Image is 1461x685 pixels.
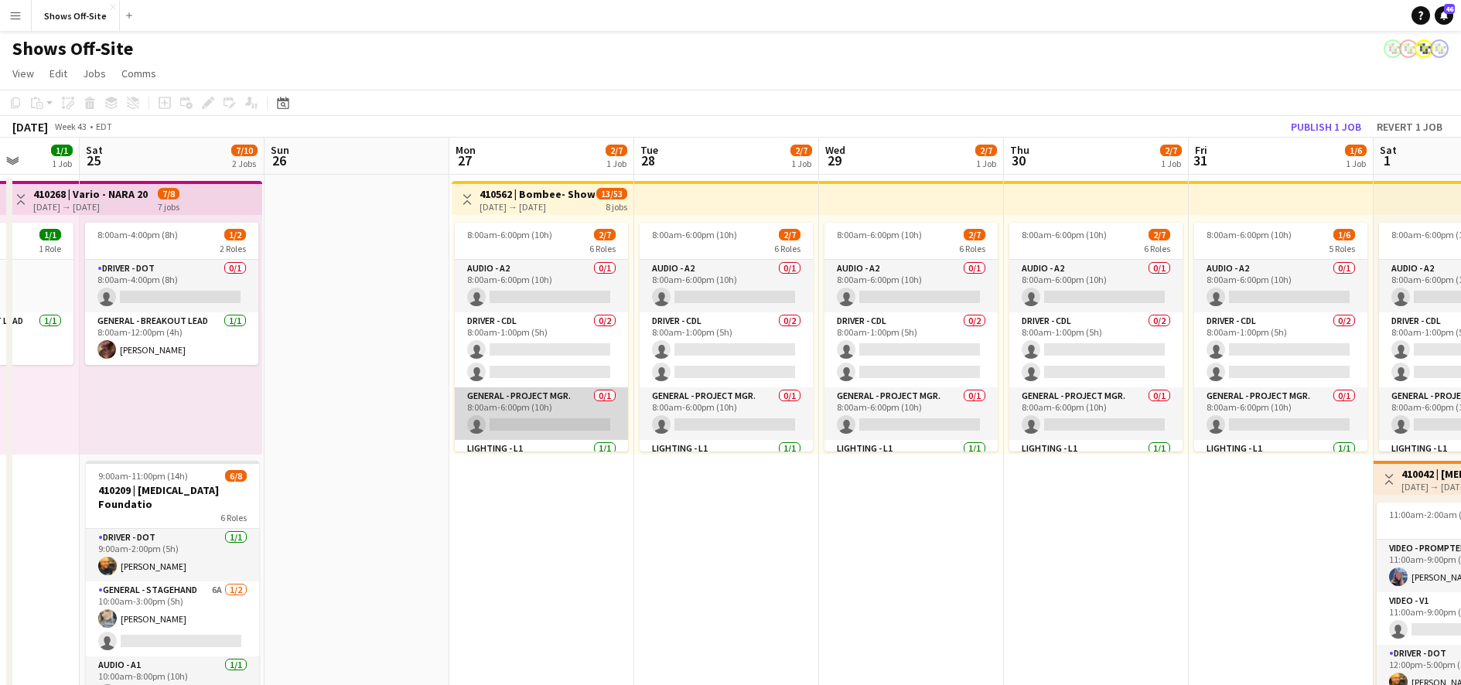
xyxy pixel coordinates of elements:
h1: Shows Off-Site [12,37,133,60]
h3: 410209 | [MEDICAL_DATA] Foundatio [86,483,259,511]
app-card-role: Lighting - L11/1 [640,440,813,492]
app-job-card: 8:00am-6:00pm (10h)2/76 RolesAudio - A20/18:00am-6:00pm (10h) Driver - CDL0/28:00am-1:00pm (5h) G... [640,223,813,452]
div: 8 jobs [606,199,627,213]
span: 46 [1444,4,1455,14]
div: 2 Jobs [232,158,257,169]
span: 8:00am-4:00pm (8h) [97,229,178,240]
span: 8:00am-6:00pm (10h) [1022,229,1107,240]
span: 31 [1193,152,1207,169]
span: 26 [268,152,289,169]
span: 2 Roles [220,243,246,254]
span: 2/7 [964,229,985,240]
app-job-card: 8:00am-6:00pm (10h)2/76 RolesAudio - A20/18:00am-6:00pm (10h) Driver - CDL0/28:00am-1:00pm (5h) G... [824,223,998,452]
span: 13/53 [596,188,627,199]
app-card-role: Driver - CDL0/28:00am-1:00pm (5h) [824,312,998,387]
span: Comms [121,66,156,80]
div: [DATE] [12,119,48,135]
app-card-role: General - Project Mgr.0/18:00am-6:00pm (10h) [1009,387,1183,440]
app-card-role: Lighting - L11/1 [1009,440,1183,492]
span: 2/7 [790,145,812,156]
span: 6 Roles [774,243,800,254]
span: 2/7 [594,229,616,240]
app-card-role: Audio - A20/18:00am-6:00pm (10h) [1194,260,1367,312]
span: 1 [1377,152,1397,169]
span: Mon [456,143,476,157]
app-card-role: Lighting - L11/1 [824,440,998,492]
span: View [12,66,34,80]
a: View [6,63,40,83]
app-card-role: Driver - CDL0/28:00am-1:00pm (5h) [1009,312,1183,387]
span: 1/1 [39,229,61,240]
button: Revert 1 job [1371,117,1449,137]
span: 1/1 [51,145,73,156]
app-card-role: Driver - CDL0/28:00am-1:00pm (5h) [455,312,628,387]
span: 6 Roles [959,243,985,254]
app-user-avatar: Labor Coordinator [1415,39,1433,58]
span: Edit [49,66,67,80]
span: Thu [1010,143,1029,157]
div: 1 Job [1161,158,1181,169]
app-card-role: Lighting - L11/1 [455,440,628,492]
app-card-role: Audio - A20/18:00am-6:00pm (10h) [1009,260,1183,312]
a: 46 [1435,6,1453,25]
app-job-card: 8:00am-6:00pm (10h)2/76 RolesAudio - A20/18:00am-6:00pm (10h) Driver - CDL0/28:00am-1:00pm (5h) G... [455,223,628,452]
span: Sun [271,143,289,157]
app-card-role: Audio - A20/18:00am-6:00pm (10h) [455,260,628,312]
app-job-card: 8:00am-6:00pm (10h)1/65 RolesAudio - A20/18:00am-6:00pm (10h) Driver - CDL0/28:00am-1:00pm (5h) G... [1194,223,1367,452]
a: Jobs [77,63,112,83]
span: 5 Roles [1329,243,1355,254]
app-user-avatar: Labor Coordinator [1384,39,1402,58]
app-card-role: General - Project Mgr.0/18:00am-6:00pm (10h) [640,387,813,440]
app-card-role: General - Breakout Lead1/18:00am-12:00pm (4h)[PERSON_NAME] [85,312,258,365]
span: 1/2 [224,229,246,240]
app-card-role: Driver - DOT1/19:00am-2:00pm (5h)[PERSON_NAME] [86,529,259,581]
span: 7/8 [158,188,179,199]
app-job-card: 8:00am-4:00pm (8h)1/22 RolesDriver - DOT0/18:00am-4:00pm (8h) General - Breakout Lead1/18:00am-12... [85,223,258,365]
div: [DATE] → [DATE] [480,201,595,213]
span: 8:00am-6:00pm (10h) [652,229,737,240]
a: Comms [115,63,162,83]
span: 1/6 [1333,229,1355,240]
app-job-card: 8:00am-6:00pm (10h)2/76 RolesAudio - A20/18:00am-6:00pm (10h) Driver - CDL0/28:00am-1:00pm (5h) G... [1009,223,1183,452]
app-card-role: Driver - CDL0/28:00am-1:00pm (5h) [640,312,813,387]
span: Tue [640,143,658,157]
h3: 410268 | Vario - NARA 2025 [33,187,148,201]
span: Week 43 [51,121,90,132]
div: 1 Job [976,158,996,169]
span: 2/7 [1160,145,1182,156]
button: Publish 1 job [1285,117,1367,137]
app-card-role: Driver - DOT0/18:00am-4:00pm (8h) [85,260,258,312]
app-card-role: General - Stagehand6A1/210:00am-3:00pm (5h)[PERSON_NAME] [86,581,259,656]
span: 2/7 [1149,229,1170,240]
button: Shows Off-Site [32,1,120,31]
span: 30 [1008,152,1029,169]
div: 1 Job [791,158,811,169]
span: Fri [1195,143,1207,157]
span: Sat [86,143,103,157]
span: 29 [823,152,845,169]
span: Wed [825,143,845,157]
app-user-avatar: Labor Coordinator [1430,39,1449,58]
div: [DATE] → [DATE] [33,201,148,213]
h3: 410562 | Bombee- Show 2 SNK [480,187,595,201]
app-card-role: General - Project Mgr.0/18:00am-6:00pm (10h) [1194,387,1367,440]
div: 1 Job [52,158,72,169]
span: 9:00am-11:00pm (14h) [98,470,188,482]
span: 2/7 [779,229,800,240]
app-user-avatar: Labor Coordinator [1399,39,1418,58]
div: 7 jobs [158,199,179,213]
app-card-role: Audio - A20/18:00am-6:00pm (10h) [824,260,998,312]
div: 1 Job [1346,158,1366,169]
span: 6 Roles [589,243,616,254]
span: 28 [638,152,658,169]
span: 8:00am-6:00pm (10h) [1207,229,1292,240]
span: 8:00am-6:00pm (10h) [837,229,922,240]
span: 2/7 [975,145,997,156]
span: 7/10 [231,145,258,156]
app-card-role: General - Project Mgr.0/18:00am-6:00pm (10h) [455,387,628,440]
